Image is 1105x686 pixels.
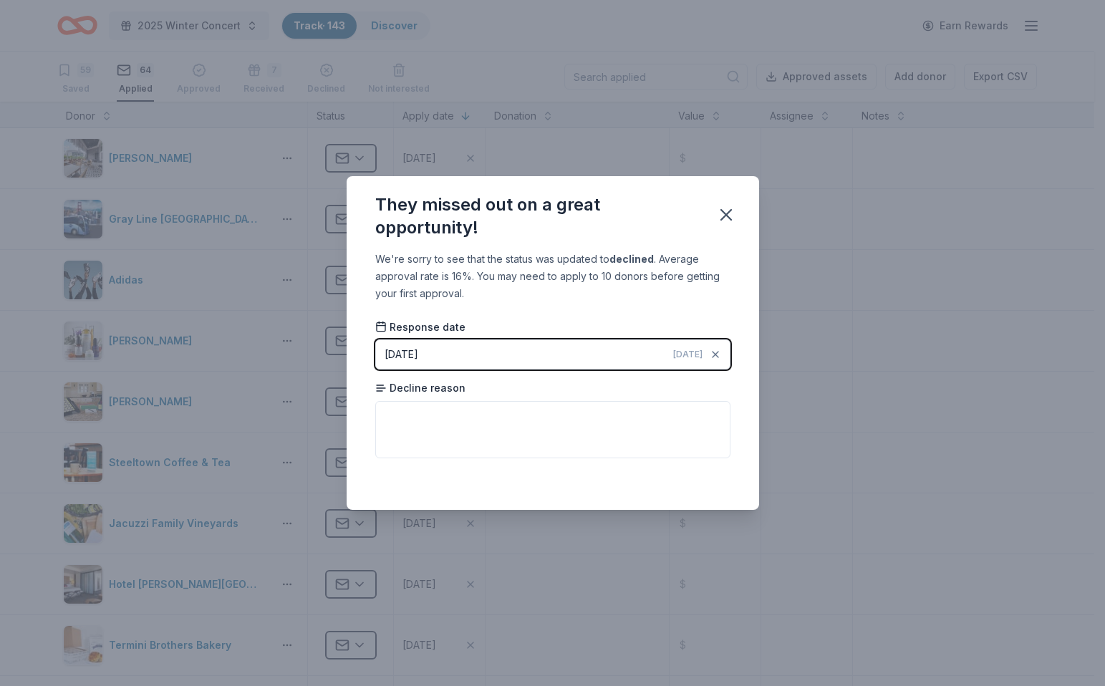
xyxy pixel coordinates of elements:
div: We're sorry to see that the status was updated to . Average approval rate is 16%. You may need to... [375,251,730,302]
span: [DATE] [673,349,703,360]
span: Response date [375,320,465,334]
div: [DATE] [385,346,418,363]
span: Decline reason [375,381,465,395]
button: [DATE][DATE] [375,339,730,369]
div: They missed out on a great opportunity! [375,193,699,239]
b: declined [609,253,654,265]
